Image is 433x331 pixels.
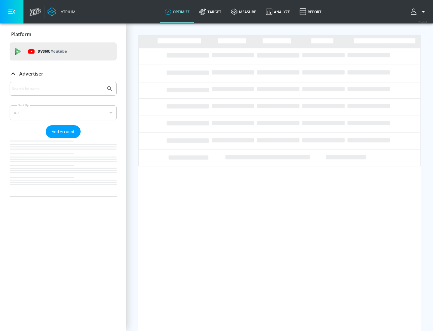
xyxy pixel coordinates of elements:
p: Advertiser [19,70,43,77]
p: Platform [11,31,31,38]
p: DV360: [38,48,67,55]
div: Platform [10,26,117,43]
div: Advertiser [10,65,117,82]
div: Atrium [58,9,75,14]
nav: list of Advertiser [10,138,117,196]
span: v 4.25.4 [419,20,427,23]
a: measure [226,1,261,23]
p: Youtube [51,48,67,54]
a: Analyze [261,1,295,23]
a: Report [295,1,326,23]
input: Search by name [12,85,103,93]
div: DV360: Youtube [10,42,117,60]
a: Atrium [48,7,75,16]
button: Add Account [46,125,81,138]
a: optimize [160,1,195,23]
div: Advertiser [10,82,117,196]
label: Sort By [17,103,30,107]
a: Target [195,1,226,23]
span: Add Account [52,128,75,135]
div: A-Z [10,105,117,120]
